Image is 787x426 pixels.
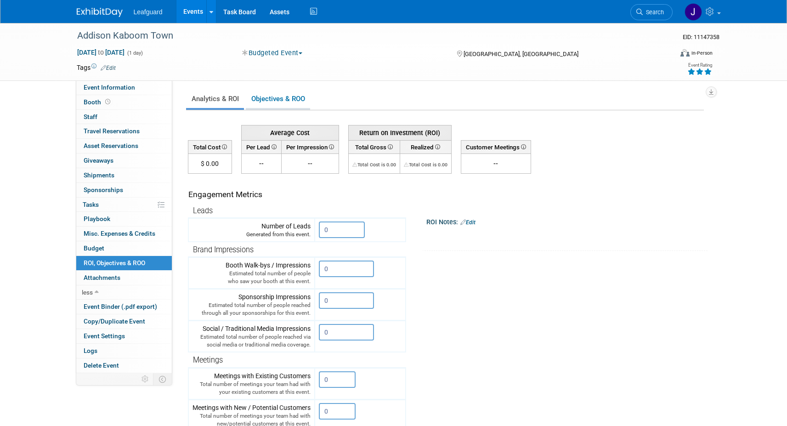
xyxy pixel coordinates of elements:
[84,362,119,369] span: Delete Event
[84,157,113,164] span: Giveaways
[84,142,138,149] span: Asset Reservations
[153,373,172,385] td: Toggle Event Tabs
[76,80,172,95] a: Event Information
[84,244,104,252] span: Budget
[188,140,232,153] th: Total Cost
[259,160,264,167] span: --
[193,381,311,396] div: Total number of meetings your team had with your existing customers at this event.
[84,171,114,179] span: Shipments
[76,300,172,314] a: Event Binder (.pdf export)
[74,28,659,44] div: Addison Kaboom Town
[193,356,223,364] span: Meetings
[84,303,157,310] span: Event Binder (.pdf export)
[76,110,172,124] a: Staff
[241,140,281,153] th: Per Lead
[685,3,702,21] img: Josh Smith
[400,140,451,153] th: Realized
[76,139,172,153] a: Asset Reservations
[76,256,172,270] a: ROI, Objectives & ROO
[460,219,476,226] a: Edit
[84,318,145,325] span: Copy/Duplicate Event
[76,95,172,109] a: Booth
[193,261,311,285] div: Booth Walk-bys / Impressions
[246,90,310,108] a: Objectives & ROO
[465,159,527,168] div: --
[691,50,713,57] div: In-Person
[193,245,254,254] span: Brand Impressions
[84,186,123,193] span: Sponsorships
[308,160,312,167] span: --
[348,140,400,153] th: Total Gross
[193,371,311,396] div: Meetings with Existing Customers
[76,358,172,373] a: Delete Event
[193,292,311,317] div: Sponsorship Impressions
[76,198,172,212] a: Tasks
[193,222,311,239] div: Number of Leads
[76,314,172,329] a: Copy/Duplicate Event
[687,63,712,68] div: Event Rating
[193,270,311,285] div: Estimated total number of people who saw your booth at this event.
[643,9,664,16] span: Search
[188,154,232,174] td: $ 0.00
[193,206,213,215] span: Leads
[84,98,112,106] span: Booth
[76,344,172,358] a: Logs
[348,125,451,140] th: Return on Investment (ROI)
[193,301,311,317] div: Estimated total number of people reached through all your sponsorships for this event.
[76,153,172,168] a: Giveaways
[404,159,447,168] div: The Total Cost for this event needs to be greater than 0.00 in order for ROI to get calculated. S...
[193,324,311,349] div: Social / Traditional Media Impressions
[101,65,116,71] a: Edit
[77,48,125,57] span: [DATE] [DATE]
[76,212,172,226] a: Playbook
[683,34,719,40] span: Event ID: 11147358
[352,159,396,168] div: The Total Cost for this event needs to be greater than 0.00 in order for ROI to get calculated. S...
[461,140,531,153] th: Customer Meetings
[96,49,105,56] span: to
[84,127,140,135] span: Travel Reservations
[680,49,690,57] img: Format-Inperson.png
[193,333,311,349] div: Estimated total number of people reached via social media or traditional media coverage.
[239,48,306,58] button: Budgeted Event
[188,189,402,200] div: Engagement Metrics
[84,215,110,222] span: Playbook
[134,8,163,16] span: Leafguard
[630,4,673,20] a: Search
[193,231,311,239] div: Generated from this event.
[83,201,99,208] span: Tasks
[137,373,153,385] td: Personalize Event Tab Strip
[76,241,172,256] a: Budget
[76,271,172,285] a: Attachments
[76,168,172,182] a: Shipments
[84,274,120,281] span: Attachments
[464,51,578,57] span: [GEOGRAPHIC_DATA], [GEOGRAPHIC_DATA]
[76,183,172,197] a: Sponsorships
[76,124,172,138] a: Travel Reservations
[103,98,112,105] span: Booth not reserved yet
[76,329,172,343] a: Event Settings
[84,113,97,120] span: Staff
[126,50,143,56] span: (1 day)
[84,84,135,91] span: Event Information
[76,227,172,241] a: Misc. Expenses & Credits
[186,90,244,108] a: Analytics & ROI
[77,8,123,17] img: ExhibitDay
[76,285,172,300] a: less
[77,63,116,72] td: Tags
[618,48,713,62] div: Event Format
[84,332,125,340] span: Event Settings
[84,259,145,267] span: ROI, Objectives & ROO
[82,289,93,296] span: less
[426,215,708,227] div: ROI Notes:
[84,230,155,237] span: Misc. Expenses & Credits
[241,125,339,140] th: Average Cost
[281,140,339,153] th: Per Impression
[84,347,97,354] span: Logs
